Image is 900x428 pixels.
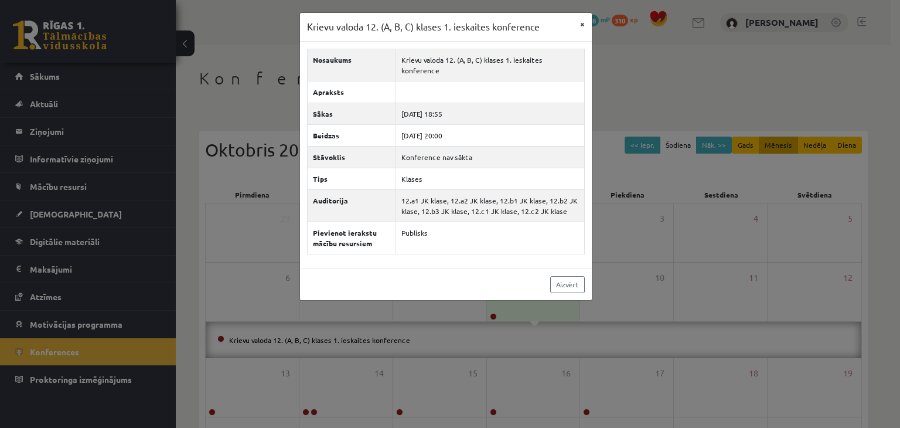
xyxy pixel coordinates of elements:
[307,81,396,103] th: Apraksts
[396,146,584,168] td: Konference nav sākta
[396,124,584,146] td: [DATE] 20:00
[307,49,396,81] th: Nosaukums
[396,222,584,254] td: Publisks
[307,189,396,222] th: Auditorija
[396,168,584,189] td: Klases
[307,168,396,189] th: Tips
[396,49,584,81] td: Krievu valoda 12. (A, B, C) klases 1. ieskaites konference
[307,103,396,124] th: Sākas
[307,124,396,146] th: Beidzas
[573,13,592,35] button: ×
[307,146,396,168] th: Stāvoklis
[550,276,585,293] a: Aizvērt
[396,103,584,124] td: [DATE] 18:55
[396,189,584,222] td: 12.a1 JK klase, 12.a2 JK klase, 12.b1 JK klase, 12.b2 JK klase, 12.b3 JK klase, 12.c1 JK klase, 1...
[307,20,540,34] h3: Krievu valoda 12. (A, B, C) klases 1. ieskaites konference
[307,222,396,254] th: Pievienot ierakstu mācību resursiem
